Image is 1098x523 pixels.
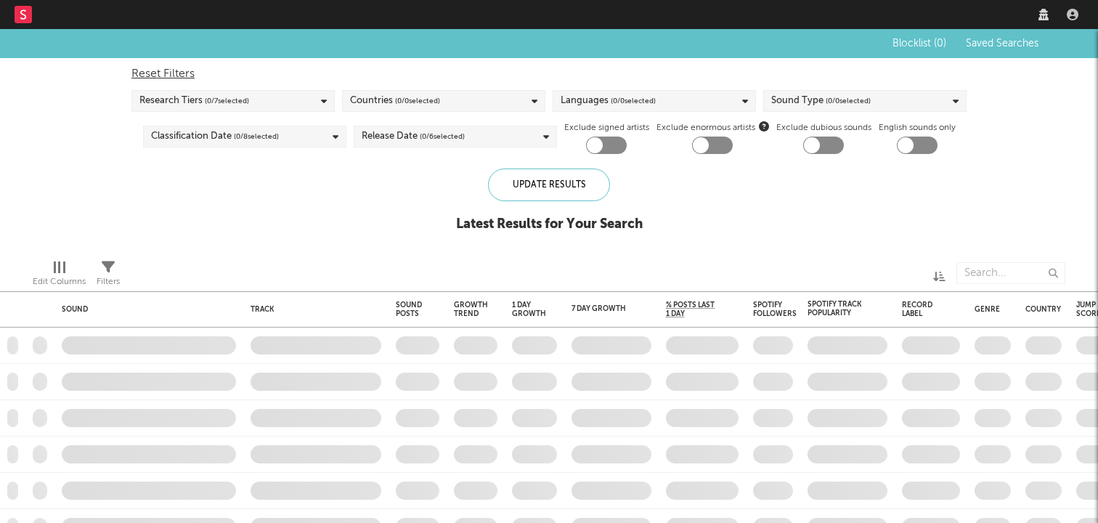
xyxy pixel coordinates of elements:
[456,216,643,233] div: Latest Results for Your Search
[454,301,490,318] div: Growth Trend
[753,301,797,318] div: Spotify Followers
[572,304,630,313] div: 7 Day Growth
[139,92,249,110] div: Research Tiers
[759,119,769,133] button: Exclude enormous artists
[97,273,120,291] div: Filters
[656,119,769,137] span: Exclude enormous artists
[488,169,610,201] div: Update Results
[879,119,956,137] label: English sounds only
[33,255,86,297] div: Edit Columns
[902,301,938,318] div: Record Label
[956,262,1065,284] input: Search...
[808,300,866,317] div: Spotify Track Popularity
[892,38,946,49] span: Blocklist
[512,301,546,318] div: 1 Day Growth
[205,92,249,110] span: ( 0 / 7 selected)
[975,305,1000,314] div: Genre
[666,301,717,318] span: % Posts Last 1 Day
[131,65,967,83] div: Reset Filters
[420,128,465,145] span: ( 0 / 6 selected)
[934,38,946,49] span: ( 0 )
[33,273,86,291] div: Edit Columns
[564,119,649,137] label: Exclude signed artists
[771,92,871,110] div: Sound Type
[395,92,440,110] span: ( 0 / 0 selected)
[396,301,422,318] div: Sound Posts
[151,128,279,145] div: Classification Date
[1025,305,1061,314] div: Country
[776,119,871,137] label: Exclude dubious sounds
[350,92,440,110] div: Countries
[97,255,120,297] div: Filters
[961,38,1041,49] button: Saved Searches
[234,128,279,145] span: ( 0 / 8 selected)
[611,92,656,110] span: ( 0 / 0 selected)
[362,128,465,145] div: Release Date
[826,92,871,110] span: ( 0 / 0 selected)
[561,92,656,110] div: Languages
[62,305,229,314] div: Sound
[251,305,374,314] div: Track
[966,38,1041,49] span: Saved Searches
